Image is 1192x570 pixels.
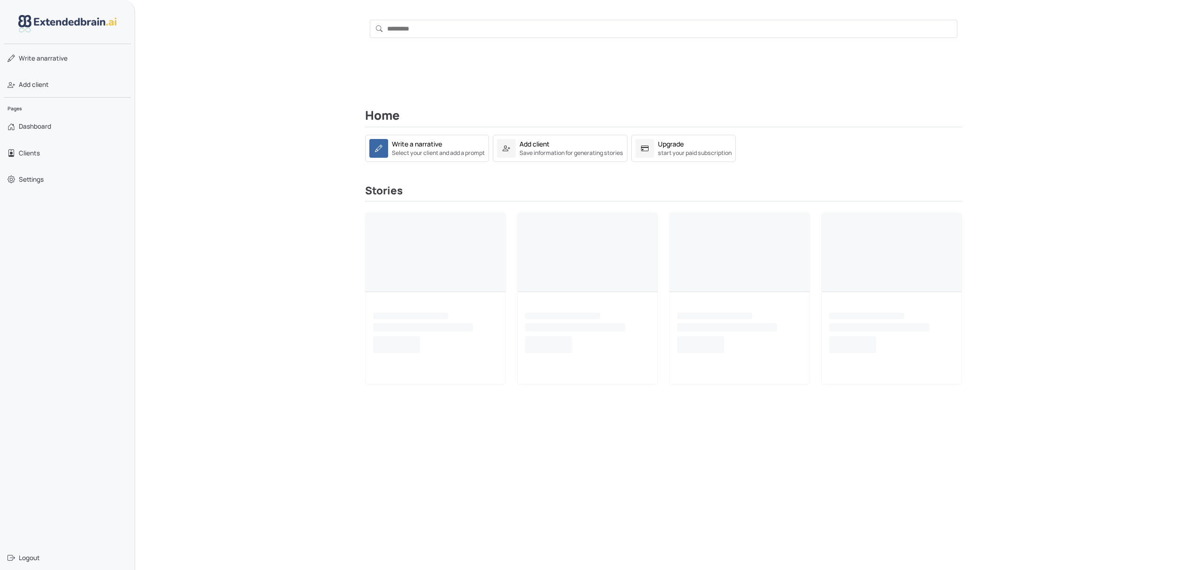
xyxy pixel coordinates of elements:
a: Write a narrativeSelect your client and add a prompt [365,135,489,162]
span: Dashboard [19,122,51,131]
small: Save information for generating stories [520,149,623,157]
a: Add clientSave information for generating stories [493,143,627,152]
img: logo [18,15,117,32]
small: Select your client and add a prompt [392,149,485,157]
a: Upgradestart your paid subscription [631,135,736,162]
small: start your paid subscription [658,149,732,157]
h3: Stories [365,185,962,201]
span: narrative [19,54,68,63]
a: Upgradestart your paid subscription [631,143,736,152]
a: Add clientSave information for generating stories [493,135,627,162]
div: Add client [520,139,550,149]
div: Upgrade [658,139,684,149]
span: Logout [19,553,40,562]
span: Settings [19,175,44,184]
span: Clients [19,148,40,158]
a: Write a narrativeSelect your client and add a prompt [365,143,489,152]
span: Add client [19,80,49,89]
h2: Home [365,108,962,127]
div: Write a narrative [392,139,442,149]
span: Write a [19,54,40,62]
